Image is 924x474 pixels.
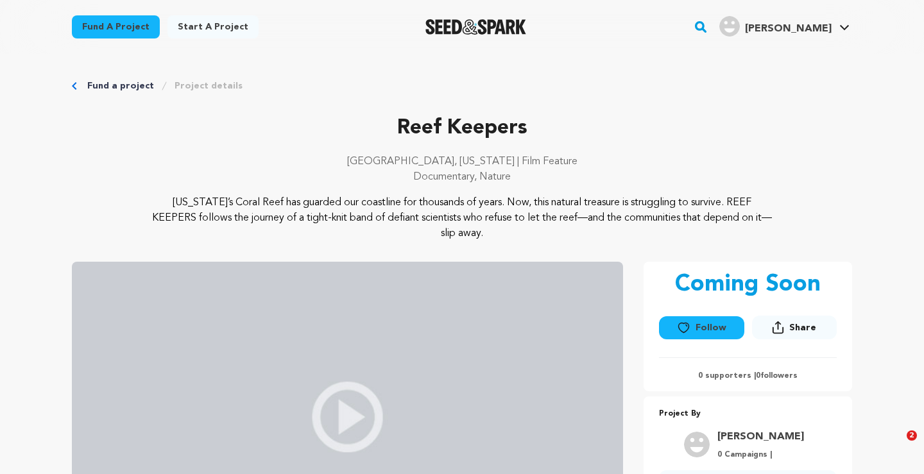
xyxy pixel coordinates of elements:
a: Fund a project [72,15,160,38]
span: 0 [756,372,760,380]
a: Project details [175,80,243,92]
button: Follow [659,316,744,339]
div: Larson A.'s Profile [719,16,832,37]
a: Larson A.'s Profile [717,13,852,37]
div: Breadcrumb [72,80,852,92]
span: [PERSON_NAME] [745,24,832,34]
p: Reef Keepers [72,113,852,144]
span: Share [752,316,837,344]
p: 0 supporters | followers [659,371,837,381]
a: Goto Larson Alyson profile [717,429,804,444]
span: Larson A.'s Profile [717,13,852,40]
p: 0 Campaigns | [717,450,804,460]
span: Share [789,321,816,334]
iframe: Intercom live chat [880,430,911,461]
p: Project By [659,407,837,421]
a: Start a project [167,15,259,38]
img: user.png [684,432,710,457]
img: user.png [719,16,740,37]
a: Seed&Spark Homepage [425,19,526,35]
p: Documentary, Nature [72,169,852,185]
a: Fund a project [87,80,154,92]
img: Seed&Spark Logo Dark Mode [425,19,526,35]
p: [US_STATE]’s Coral Reef has guarded our coastline for thousands of years. Now, this natural treas... [150,195,774,241]
span: 2 [907,430,917,441]
p: [GEOGRAPHIC_DATA], [US_STATE] | Film Feature [72,154,852,169]
p: Coming Soon [675,272,821,298]
button: Share [752,316,837,339]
